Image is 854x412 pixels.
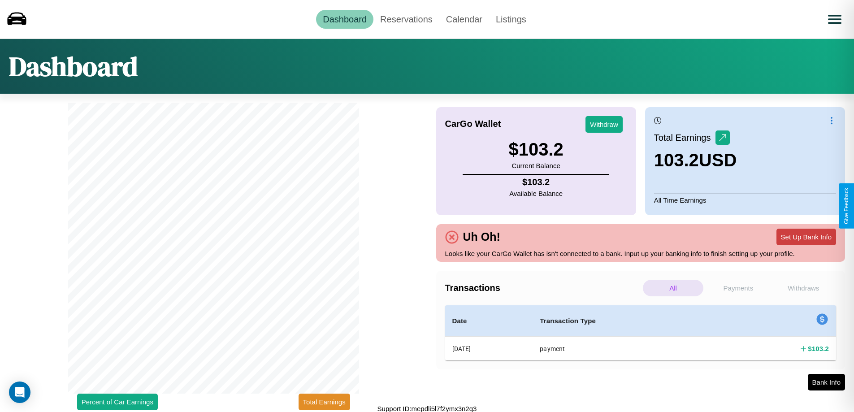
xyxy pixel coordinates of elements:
h4: $ 103.2 [509,177,563,187]
a: Calendar [439,10,489,29]
p: Payments [708,280,768,296]
p: Available Balance [509,187,563,199]
button: Open menu [822,7,847,32]
button: Bank Info [808,374,845,390]
p: Looks like your CarGo Wallet has isn't connected to a bank. Input up your banking info to finish ... [445,247,837,260]
p: Withdraws [773,280,834,296]
button: Total Earnings [299,394,350,410]
div: Open Intercom Messenger [9,382,30,403]
h4: Date [452,316,526,326]
h4: $ 103.2 [808,344,829,353]
button: Set Up Bank Info [776,229,836,245]
h3: $ 103.2 [508,139,563,160]
p: Current Balance [508,160,563,172]
h4: Transaction Type [540,316,711,326]
button: Withdraw [585,116,623,133]
table: simple table [445,305,837,360]
h1: Dashboard [9,48,138,85]
h4: Uh Oh! [459,230,505,243]
div: Give Feedback [843,188,850,224]
a: Reservations [373,10,439,29]
h4: Transactions [445,283,641,293]
th: payment [533,337,719,361]
h3: 103.2 USD [654,150,737,170]
h4: CarGo Wallet [445,119,501,129]
th: [DATE] [445,337,533,361]
p: Total Earnings [654,130,715,146]
a: Listings [489,10,533,29]
a: Dashboard [316,10,373,29]
p: All [643,280,703,296]
button: Percent of Car Earnings [77,394,158,410]
p: All Time Earnings [654,194,836,206]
